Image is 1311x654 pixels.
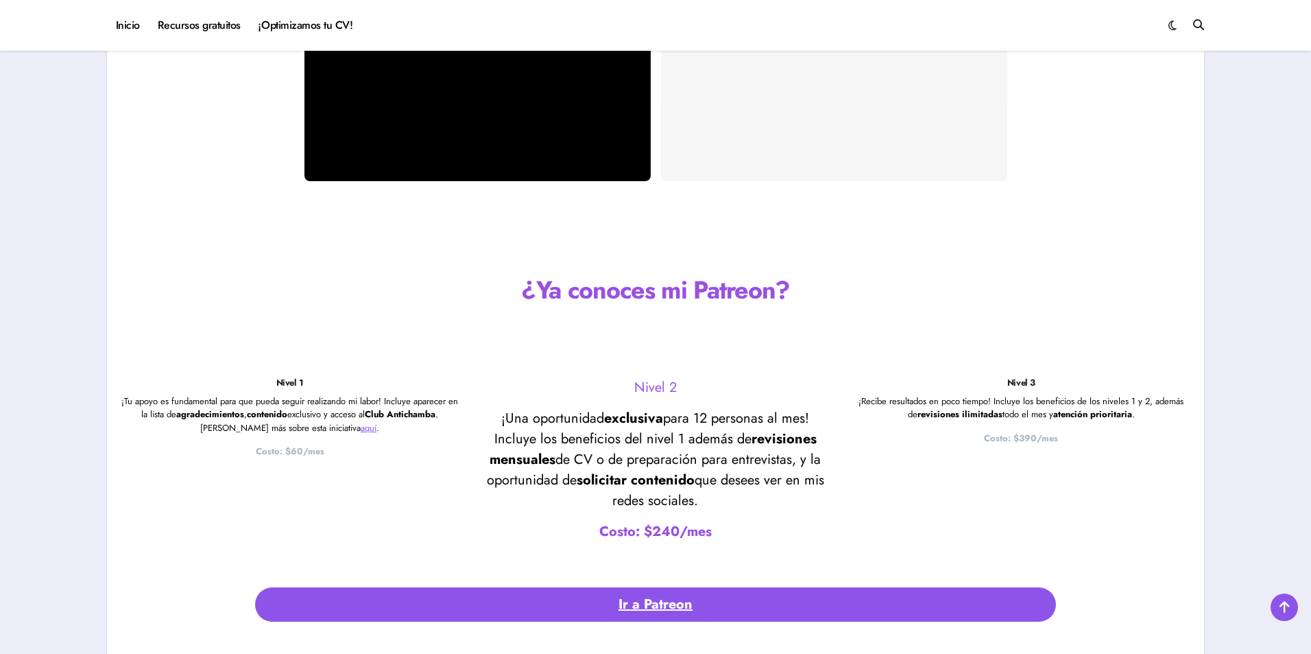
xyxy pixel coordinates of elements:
[176,408,244,421] strong: agradecimientos
[361,421,376,434] a: aquí
[604,408,663,428] strong: exclusiva
[256,445,324,458] strong: Costo: $60/mes
[107,7,149,44] a: Inicio
[1053,408,1132,421] strong: atención prioritaria
[917,408,1002,421] strong: revisiones ilimitadas
[247,408,287,421] strong: contenido
[577,470,695,490] strong: solicitar contenido
[599,522,712,541] strong: Costo: $240/mes
[490,429,817,469] strong: revisiones mensuales
[276,376,304,389] strong: Nivel 1
[1007,376,1035,389] strong: Nivel 3
[149,7,250,44] a: Recursos gratuitos
[121,272,1190,307] h3: ¿Ya conoces mi Patreon?
[486,408,824,511] p: ¡Una oportunidad para 12 personas al mes! Incluye los beneficios del nivel 1 además de de CV o de...
[984,432,1058,445] strong: Costo: $390/mes
[255,587,1056,622] a: Ir a Patreon
[852,395,1190,421] p: ¡Recibe resultados en poco tiempo! Incluye los beneficios de los niveles 1 y 2, además de todo el...
[486,377,824,398] p: Nivel 2
[121,395,459,435] p: ¡Tu apoyo es fundamental para que pueda seguir realizando mi labor! Incluye aparecer en la lista ...
[250,7,361,44] a: ¡Optimizamos tu CV!
[365,408,435,421] strong: Club Antichamba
